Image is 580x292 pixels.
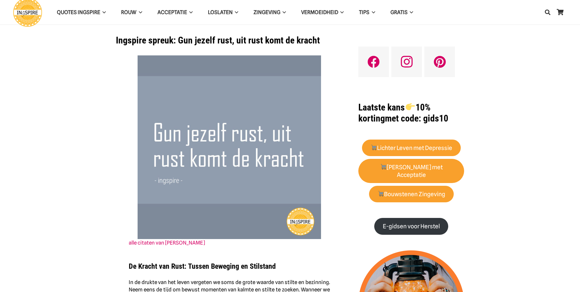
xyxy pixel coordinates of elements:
[253,9,280,15] span: Zingeving
[200,5,246,20] a: LoslatenLoslaten Menu
[369,186,454,203] a: 🛒Bouwstenen Zingeving
[374,218,448,235] a: E-gidsen voor Herstel
[129,240,205,246] a: alle citaten van [PERSON_NAME]
[358,47,389,77] a: Facebook
[390,9,408,15] span: GRATIS
[408,5,413,20] span: GRATIS Menu
[301,9,338,15] span: VERMOEIDHEID
[49,5,113,20] a: QUOTES INGSPIREQUOTES INGSPIRE Menu
[208,9,233,15] span: Loslaten
[233,5,238,20] span: Loslaten Menu
[358,102,464,124] h1: met code: gids10
[424,47,455,77] a: Pinterest
[380,164,443,178] strong: [PERSON_NAME] met Acceptatie
[187,5,193,20] span: Acceptatie Menu
[129,262,276,271] strong: De Kracht van Rust: Tussen Beweging en Stilstand
[157,9,187,15] span: Acceptatie
[380,164,386,170] img: 🛒
[371,144,377,150] img: 🛒
[378,191,445,198] strong: Bouwstenen Zingeving
[351,5,382,20] a: TIPSTIPS Menu
[383,5,421,20] a: GRATISGRATIS Menu
[541,5,554,20] a: Zoeken
[121,9,136,15] span: ROUW
[358,102,430,124] strong: Laatste kans 10% korting
[338,5,344,20] span: VERMOEIDHEID Menu
[359,9,369,15] span: TIPS
[362,140,461,156] a: 🛒Lichter Leven met Depressie
[246,5,294,20] a: ZingevingZingeving Menu
[391,47,422,77] a: Instagram
[138,55,321,239] img: Gun jezelf rust, uit rust komt de kracht © citaat Ingspire.nl
[383,223,440,230] strong: E-gidsen voor Herstel
[113,5,150,20] a: ROUWROUW Menu
[136,5,142,20] span: ROUW Menu
[57,9,100,15] span: QUOTES INGSPIRE
[371,144,453,152] strong: Lichter Leven met Depressie
[294,5,351,20] a: VERMOEIDHEIDVERMOEIDHEID Menu
[358,159,464,183] a: 🛒[PERSON_NAME] met Acceptatie
[100,5,106,20] span: QUOTES INGSPIRE Menu
[150,5,200,20] a: AcceptatieAcceptatie Menu
[369,5,375,20] span: TIPS Menu
[280,5,286,20] span: Zingeving Menu
[378,191,384,197] img: 🛒
[406,102,415,111] img: 👉
[116,35,343,46] h1: Ingspire spreuk: Gun jezelf rust, uit rust komt de kracht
